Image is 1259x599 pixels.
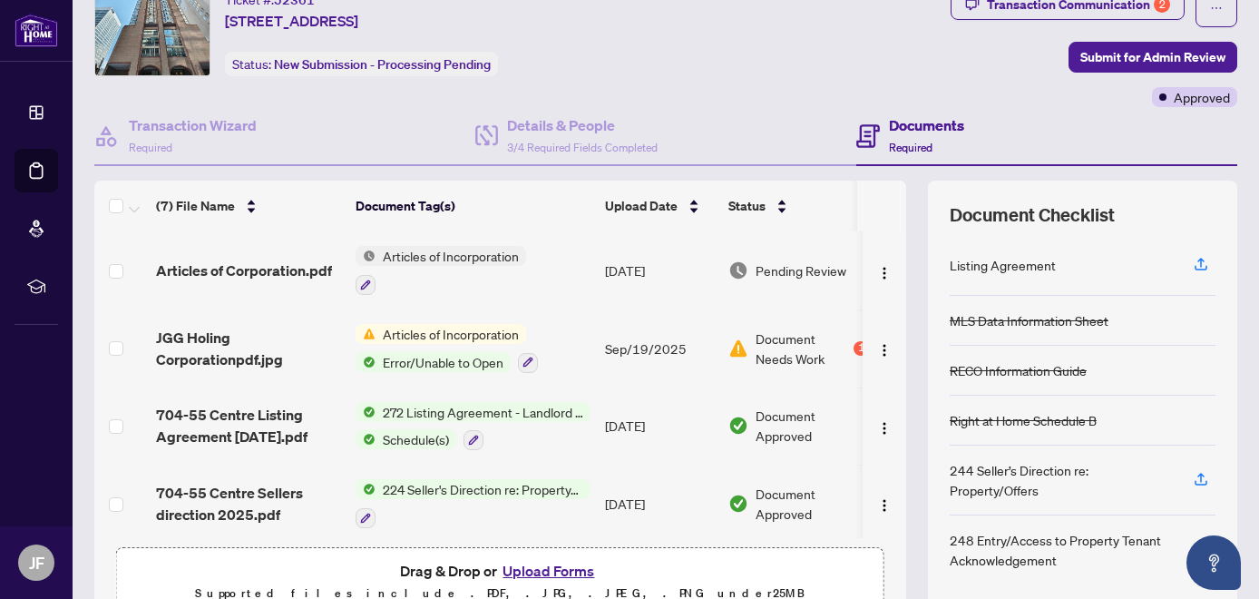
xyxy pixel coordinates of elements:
div: RECO Information Guide [950,360,1087,380]
th: Status [721,181,875,231]
button: Open asap [1186,535,1241,590]
img: Document Status [728,339,748,358]
span: Status [728,196,766,216]
img: Document Status [728,416,748,436]
img: Status Icon [356,479,376,499]
img: logo [15,14,58,47]
th: (7) File Name [149,181,348,231]
img: Document Status [728,494,748,514]
button: Logo [870,334,899,363]
div: 248 Entry/Access to Property Tenant Acknowledgement [950,530,1172,570]
span: Submit for Admin Review [1080,43,1225,72]
button: Status Icon224 Seller's Direction re: Property/Offers - Important Information for Seller Acknowle... [356,479,590,528]
button: Status Icon272 Listing Agreement - Landlord Designated Representation Agreement Authority to Offe... [356,402,590,451]
img: Status Icon [356,246,376,266]
h4: Documents [889,114,964,136]
span: Articles of Corporation.pdf [156,260,332,281]
td: [DATE] [598,231,721,309]
div: Status: [225,52,498,76]
th: Document Tag(s) [348,181,598,231]
span: Document Needs Work [756,329,850,368]
img: Document Status [728,260,748,280]
span: 224 Seller's Direction re: Property/Offers - Important Information for Seller Acknowledgement [376,479,590,499]
span: (7) File Name [156,196,235,216]
span: Upload Date [605,196,678,216]
span: 704-55 Centre Sellers direction 2025.pdf [156,482,341,525]
span: 704-55 Centre Listing Agreement [DATE].pdf [156,404,341,447]
div: 1 [854,341,868,356]
span: ellipsis [1210,2,1223,15]
img: Logo [877,421,892,436]
h4: Details & People [507,114,658,136]
button: Logo [870,411,899,440]
span: Schedule(s) [376,429,456,449]
button: Logo [870,489,899,518]
img: Status Icon [356,429,376,449]
td: [DATE] [598,465,721,543]
button: Upload Forms [497,559,600,583]
img: Logo [877,266,892,280]
span: JF [29,550,44,575]
span: Articles of Incorporation [376,324,526,344]
span: Document Approved [756,484,868,524]
h4: Transaction Wizard [129,114,257,136]
div: 244 Seller’s Direction re: Property/Offers [950,460,1172,500]
button: Logo [870,256,899,285]
div: MLS Data Information Sheet [950,310,1108,330]
img: Logo [877,498,892,513]
span: Error/Unable to Open [376,352,511,372]
span: JGG Holing Corporationpdf.jpg [156,327,341,370]
span: 3/4 Required Fields Completed [507,141,658,154]
span: Approved [1174,87,1230,107]
span: Drag & Drop or [400,559,600,583]
td: Sep/19/2025 [598,309,721,388]
th: Upload Date [598,181,721,231]
span: New Submission - Processing Pending [274,56,491,73]
div: Right at Home Schedule B [950,410,1097,430]
span: Pending Review [756,260,846,280]
button: Submit for Admin Review [1069,42,1237,73]
span: Document Checklist [950,202,1115,228]
img: Status Icon [356,324,376,344]
img: Status Icon [356,352,376,372]
span: Document Approved [756,406,868,446]
img: Logo [877,343,892,358]
span: [STREET_ADDRESS] [225,10,358,32]
button: Status IconArticles of Incorporation [356,246,526,295]
div: Listing Agreement [950,255,1056,275]
span: 272 Listing Agreement - Landlord Designated Representation Agreement Authority to Offer for Lease [376,402,590,422]
img: Status Icon [356,402,376,422]
td: [DATE] [598,388,721,466]
span: Articles of Incorporation [376,246,526,266]
span: Required [129,141,172,154]
button: Status IconArticles of IncorporationStatus IconError/Unable to Open [356,324,538,373]
span: Required [889,141,932,154]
